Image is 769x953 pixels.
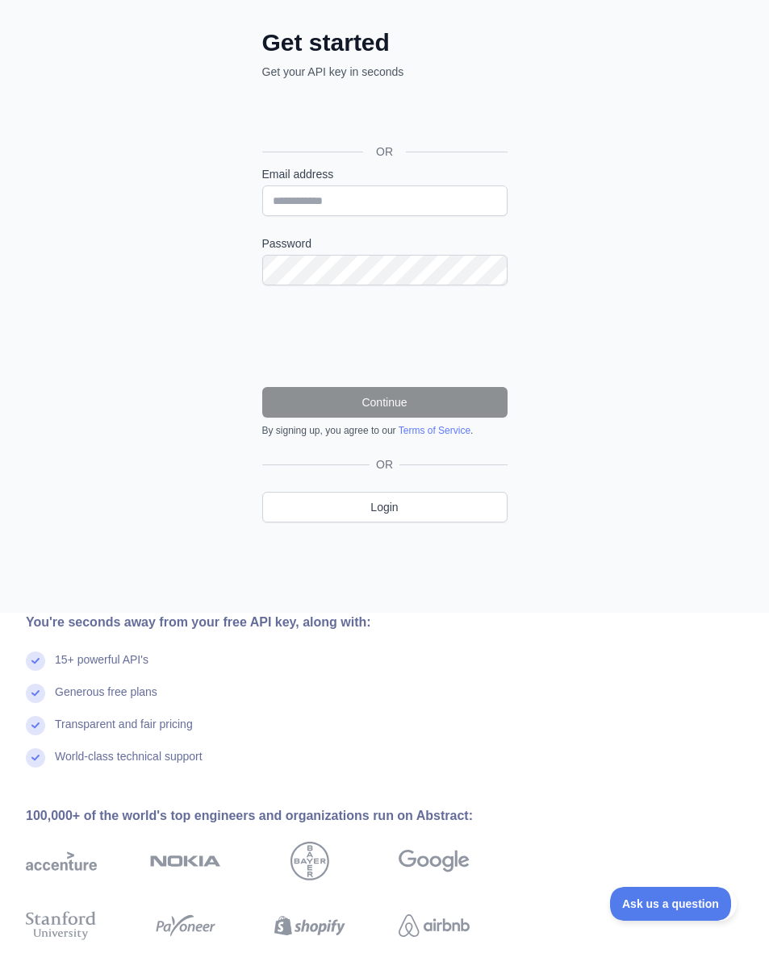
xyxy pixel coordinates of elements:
[150,908,221,943] img: payoneer
[55,748,203,780] div: World-class technical support
[370,456,399,472] span: OR
[26,842,97,880] img: accenture
[262,492,508,522] a: Login
[399,425,470,436] a: Terms of Service
[262,64,508,80] p: Get your API key in seconds
[26,908,97,943] img: stanford university
[26,716,45,735] img: check mark
[55,684,157,716] div: Generous free plans
[262,387,508,418] button: Continue
[399,908,470,943] img: airbnb
[262,28,508,57] h2: Get started
[55,651,148,684] div: 15+ powerful API's
[399,842,470,880] img: google
[290,842,329,880] img: bayer
[150,842,221,880] img: nokia
[26,684,45,703] img: check mark
[26,806,521,826] div: 100,000+ of the world's top engineers and organizations run on Abstract:
[26,651,45,671] img: check mark
[262,235,508,252] label: Password
[262,166,508,182] label: Email address
[254,98,512,133] iframe: Sign in with Google Button
[610,887,737,921] iframe: Toggle Customer Support
[262,98,504,133] div: Sign in with Google. Opens in new tab
[262,305,508,368] iframe: reCAPTCHA
[55,716,193,748] div: Transparent and fair pricing
[26,613,521,632] div: You're seconds away from your free API key, along with:
[262,424,508,437] div: By signing up, you agree to our .
[363,144,406,160] span: OR
[26,748,45,768] img: check mark
[274,908,345,943] img: shopify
